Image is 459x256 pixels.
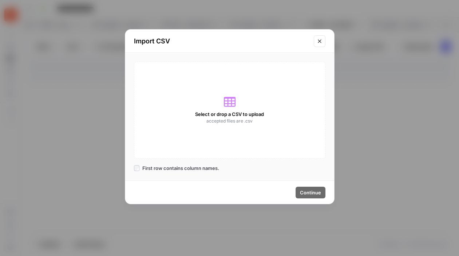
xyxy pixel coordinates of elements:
[314,35,325,47] button: Close modal
[300,189,321,196] span: Continue
[134,165,140,171] input: First row contains column names.
[206,118,253,124] span: accepted files are .csv
[134,36,309,46] h2: Import CSV
[142,164,219,172] span: First row contains column names.
[195,110,264,118] span: Select or drop a CSV to upload
[296,187,325,198] button: Continue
